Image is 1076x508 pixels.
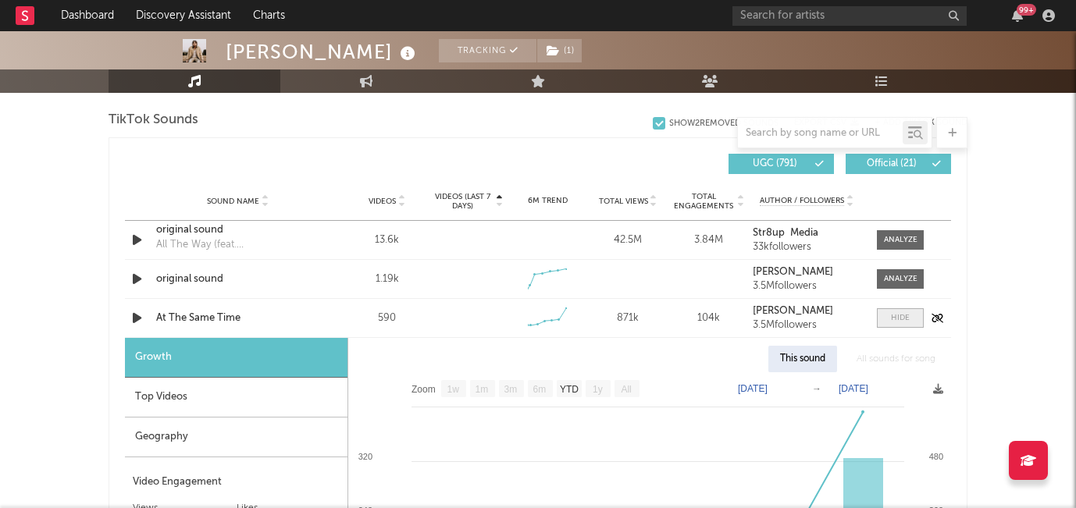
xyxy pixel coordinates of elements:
div: 6M Trend [511,195,584,207]
div: Growth [125,338,347,378]
div: 13.6k [351,233,423,248]
strong: [PERSON_NAME] [753,306,833,316]
div: Top Videos [125,378,347,417]
text: 6m [533,384,547,395]
div: 3.5M followers [753,281,861,292]
text: 3m [504,384,518,395]
text: YTD [560,384,579,395]
div: 1.19k [351,272,423,287]
span: Videos [369,197,396,206]
text: 1y [593,384,603,395]
button: (1) [537,39,582,62]
div: This sound [768,346,837,372]
span: ( 1 ) [536,39,583,62]
a: original sound [156,272,319,287]
span: UGC ( 791 ) [739,159,811,169]
div: 33k followers [753,242,861,253]
div: 3.5M followers [753,320,861,331]
div: 42.5M [592,233,664,248]
div: All The Way (feat. [PERSON_NAME]) [156,237,319,253]
text: [DATE] [738,383,768,394]
text: Zoom [412,384,436,395]
text: → [812,383,821,394]
span: Author / Followers [760,196,844,206]
div: All sounds for song [845,346,947,372]
span: Official ( 21 ) [856,159,928,169]
span: Total Engagements [672,192,736,211]
a: At The Same Time [156,311,319,326]
text: All [621,384,631,395]
text: 1w [447,384,460,395]
div: [PERSON_NAME] [226,39,419,65]
span: Total Views [599,197,648,206]
a: original sound [156,222,319,238]
a: [PERSON_NAME] [753,306,861,317]
button: UGC(791) [729,154,834,174]
span: Sound Name [207,197,259,206]
div: 871k [592,311,664,326]
strong: [PERSON_NAME] [753,267,833,277]
text: 320 [358,452,372,461]
span: Videos (last 7 days) [431,192,494,211]
strong: Str8up Media [753,228,818,238]
text: 1m [476,384,489,395]
a: [PERSON_NAME] [753,267,861,278]
a: Str8up Media [753,228,861,239]
div: 99 + [1017,4,1036,16]
div: Geography [125,417,347,457]
span: TikTok Sounds [109,111,198,130]
button: 99+ [1012,9,1023,22]
button: Official(21) [846,154,951,174]
div: 590 [351,311,423,326]
button: Tracking [439,39,536,62]
div: 104k [672,311,745,326]
div: 3.84M [672,233,745,248]
text: [DATE] [839,383,868,394]
div: Video Engagement [133,473,340,492]
input: Search for artists [732,6,967,26]
text: 480 [929,452,943,461]
input: Search by song name or URL [738,127,903,140]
